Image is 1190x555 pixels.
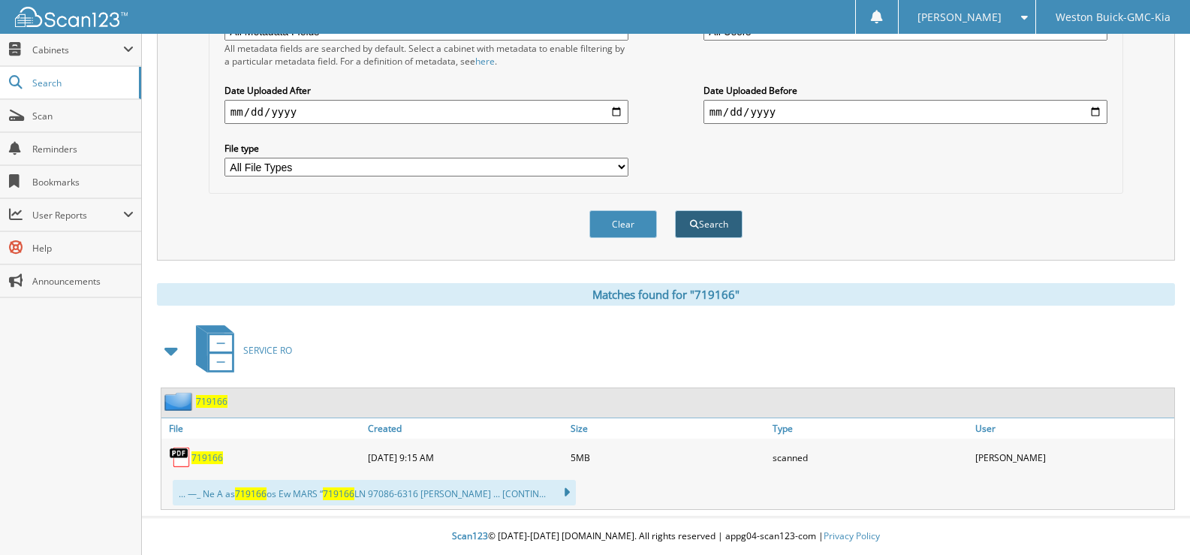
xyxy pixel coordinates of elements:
label: Date Uploaded Before [703,84,1107,97]
span: Help [32,242,134,255]
div: 5MB [567,442,770,472]
a: Created [364,418,567,439]
div: [PERSON_NAME] [972,442,1174,472]
span: Bookmarks [32,176,134,189]
iframe: Chat Widget [1115,483,1190,555]
a: 719166 [191,451,223,464]
button: Clear [589,210,657,238]
span: Weston Buick-GMC-Kia [1056,13,1170,22]
a: Size [567,418,770,439]
span: Scan123 [452,529,488,542]
span: 719166 [235,487,267,500]
div: [DATE] 9:15 AM [364,442,567,472]
div: scanned [769,442,972,472]
span: User Reports [32,209,123,222]
span: 719166 [323,487,354,500]
div: © [DATE]-[DATE] [DOMAIN_NAME]. All rights reserved | appg04-scan123-com | [142,518,1190,555]
img: folder2.png [164,392,196,411]
span: Reminders [32,143,134,155]
div: Matches found for "719166" [157,283,1175,306]
span: Search [32,77,131,89]
img: PDF.png [169,446,191,469]
input: start [224,100,628,124]
img: scan123-logo-white.svg [15,7,128,27]
div: ... —_ Ne A as os Ew MARS “ LN 97086-6316 [PERSON_NAME] ... [CONTIN... [173,480,576,505]
span: SERVICE RO [243,344,292,357]
label: Date Uploaded After [224,84,628,97]
button: Search [675,210,743,238]
span: [PERSON_NAME] [917,13,1002,22]
a: SERVICE RO [187,321,292,380]
span: Announcements [32,275,134,288]
a: Type [769,418,972,439]
a: Privacy Policy [824,529,880,542]
span: Scan [32,110,134,122]
a: here [475,55,495,68]
label: File type [224,142,628,155]
div: All metadata fields are searched by default. Select a cabinet with metadata to enable filtering b... [224,42,628,68]
a: 719166 [196,395,227,408]
a: File [161,418,364,439]
input: end [703,100,1107,124]
a: User [972,418,1174,439]
span: Cabinets [32,44,123,56]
